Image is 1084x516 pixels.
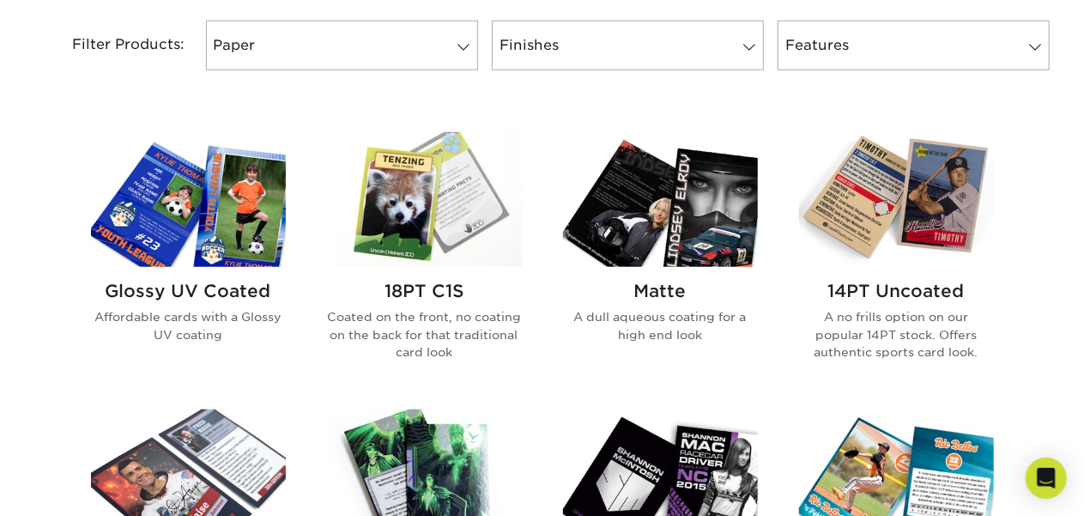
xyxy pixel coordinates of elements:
[799,308,994,361] p: A no frills option on our popular 14PT stock. Offers authentic sports card look.
[206,21,478,70] a: Paper
[492,21,764,70] a: Finishes
[563,132,758,388] a: Matte Trading Cards Matte A dull aqueous coating for a high end look
[799,281,994,301] h2: 14PT Uncoated
[563,281,758,301] h2: Matte
[91,132,286,267] img: Glossy UV Coated Trading Cards
[563,308,758,343] p: A dull aqueous coating for a high end look
[327,132,522,388] a: 18PT C1S Trading Cards 18PT C1S Coated on the front, no coating on the back for that traditional ...
[4,464,146,510] iframe: Google Customer Reviews
[1026,458,1067,499] div: Open Intercom Messenger
[327,281,522,301] h2: 18PT C1S
[799,132,994,388] a: 14PT Uncoated Trading Cards 14PT Uncoated A no frills option on our popular 14PT stock. Offers au...
[91,281,286,301] h2: Glossy UV Coated
[327,308,522,361] p: Coated on the front, no coating on the back for that traditional card look
[778,21,1050,70] a: Features
[91,132,286,388] a: Glossy UV Coated Trading Cards Glossy UV Coated Affordable cards with a Glossy UV coating
[327,132,522,267] img: 18PT C1S Trading Cards
[91,308,286,343] p: Affordable cards with a Glossy UV coating
[799,132,994,267] img: 14PT Uncoated Trading Cards
[27,21,199,70] div: Filter Products:
[563,132,758,267] img: Matte Trading Cards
